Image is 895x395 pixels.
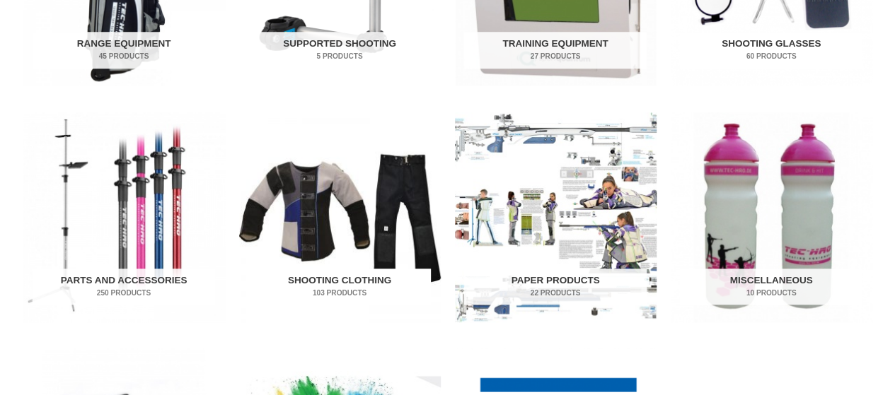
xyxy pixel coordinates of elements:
[464,288,647,298] mark: 22 Products
[455,112,657,322] a: Visit product category Paper Products
[248,288,431,298] mark: 103 Products
[33,51,215,61] mark: 45 Products
[33,269,215,305] h2: Parts and Accessories
[680,51,862,61] mark: 60 Products
[33,32,215,69] h2: Range Equipment
[248,269,431,305] h2: Shooting Clothing
[680,288,862,298] mark: 10 Products
[680,32,862,69] h2: Shooting Glasses
[23,112,225,322] a: Visit product category Parts and Accessories
[23,112,225,322] img: Parts and Accessories
[464,32,647,69] h2: Training Equipment
[464,51,647,61] mark: 27 Products
[239,112,441,322] a: Visit product category Shooting Clothing
[33,288,215,298] mark: 250 Products
[239,112,441,322] img: Shooting Clothing
[671,112,872,322] a: Visit product category Miscellaneous
[455,112,657,322] img: Paper Products
[248,51,431,61] mark: 5 Products
[464,269,647,305] h2: Paper Products
[671,112,872,322] img: Miscellaneous
[680,269,862,305] h2: Miscellaneous
[248,32,431,69] h2: Supported Shooting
